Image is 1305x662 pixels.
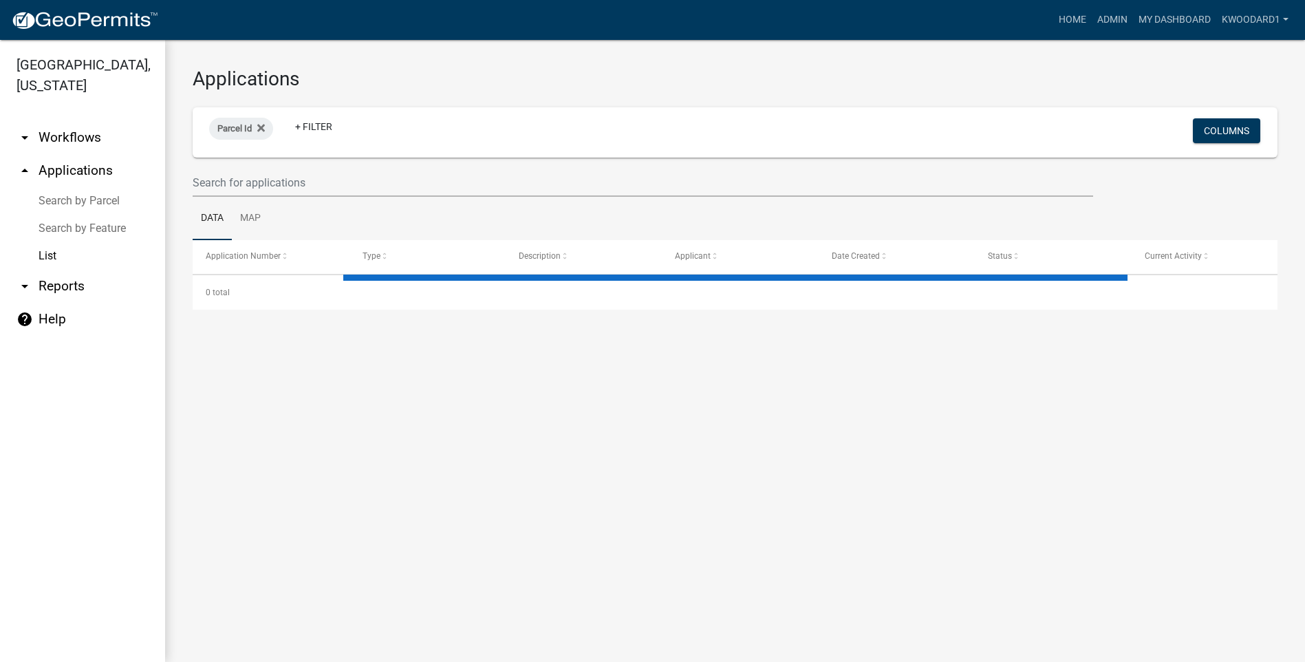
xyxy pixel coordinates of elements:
div: 0 total [193,275,1277,310]
span: Date Created [832,251,880,261]
input: Search for applications [193,169,1093,197]
a: kwoodard1 [1216,7,1294,33]
span: Parcel Id [217,123,252,134]
i: arrow_drop_up [17,162,33,179]
datatable-header-cell: Status [975,240,1131,273]
datatable-header-cell: Applicant [662,240,818,273]
span: Description [519,251,561,261]
a: Map [232,197,269,241]
a: Data [193,197,232,241]
span: Current Activity [1145,251,1202,261]
i: help [17,311,33,328]
a: + Filter [284,114,343,139]
span: Type [363,251,380,261]
datatable-header-cell: Application Number [193,240,349,273]
datatable-header-cell: Current Activity [1132,240,1288,273]
a: Admin [1092,7,1133,33]
datatable-header-cell: Date Created [819,240,975,273]
h3: Applications [193,67,1277,91]
datatable-header-cell: Type [349,240,505,273]
a: My Dashboard [1133,7,1216,33]
span: Applicant [675,251,711,261]
datatable-header-cell: Description [506,240,662,273]
button: Columns [1193,118,1260,143]
i: arrow_drop_down [17,278,33,295]
a: Home [1053,7,1092,33]
i: arrow_drop_down [17,129,33,146]
span: Application Number [206,251,281,261]
span: Status [988,251,1012,261]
